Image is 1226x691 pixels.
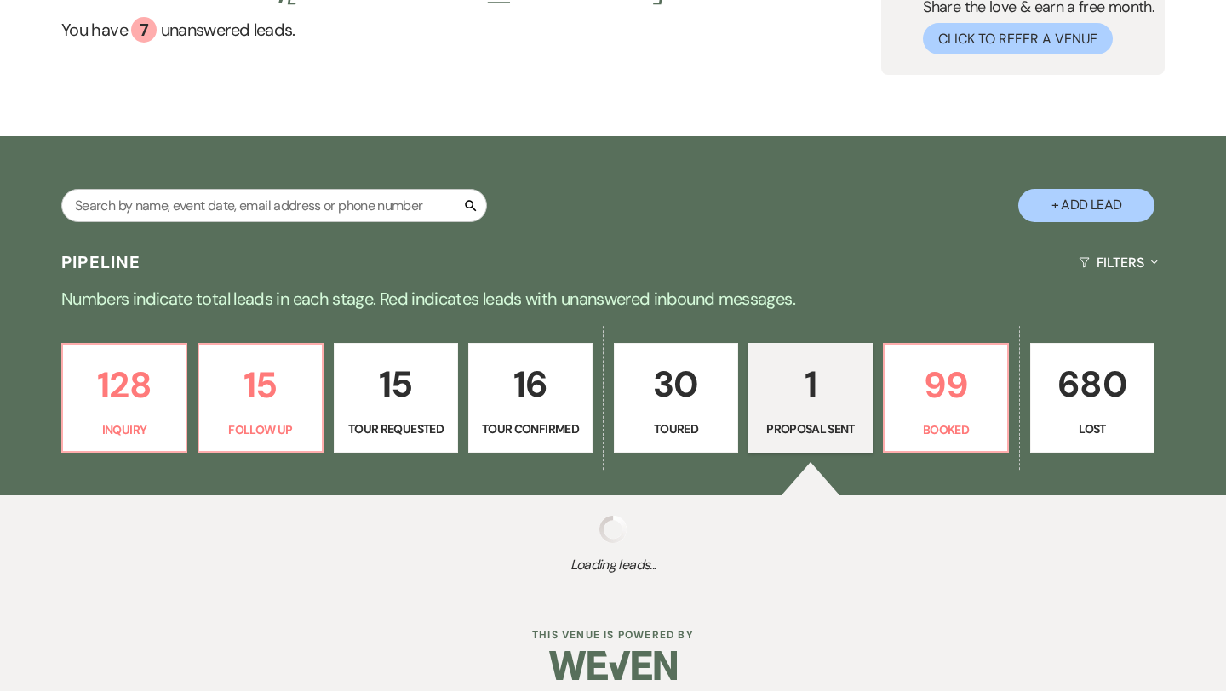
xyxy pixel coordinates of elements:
a: 30Toured [614,343,738,454]
button: Filters [1072,240,1165,285]
a: 16Tour Confirmed [468,343,593,454]
a: You have 7 unanswered leads. [61,17,680,43]
a: 680Lost [1030,343,1154,454]
button: + Add Lead [1018,189,1154,222]
p: 15 [209,357,312,414]
p: 15 [345,356,447,413]
p: Inquiry [73,420,175,439]
span: Loading leads... [61,555,1165,575]
a: 15Tour Requested [334,343,458,454]
p: 30 [625,356,727,413]
p: 128 [73,357,175,414]
p: Follow Up [209,420,312,439]
p: Toured [625,420,727,438]
a: 128Inquiry [61,343,187,454]
p: Tour Confirmed [479,420,581,438]
p: 16 [479,356,581,413]
a: 1Proposal Sent [748,343,873,454]
p: Tour Requested [345,420,447,438]
a: 99Booked [883,343,1009,454]
div: 7 [131,17,157,43]
p: 1 [759,356,862,413]
p: Booked [895,420,997,439]
img: loading spinner [599,516,627,543]
button: Click to Refer a Venue [923,23,1113,54]
p: Lost [1041,420,1143,438]
p: 680 [1041,356,1143,413]
p: Proposal Sent [759,420,862,438]
p: 99 [895,357,997,414]
input: Search by name, event date, email address or phone number [61,189,487,222]
h3: Pipeline [61,250,141,274]
a: 15Follow Up [198,343,324,454]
